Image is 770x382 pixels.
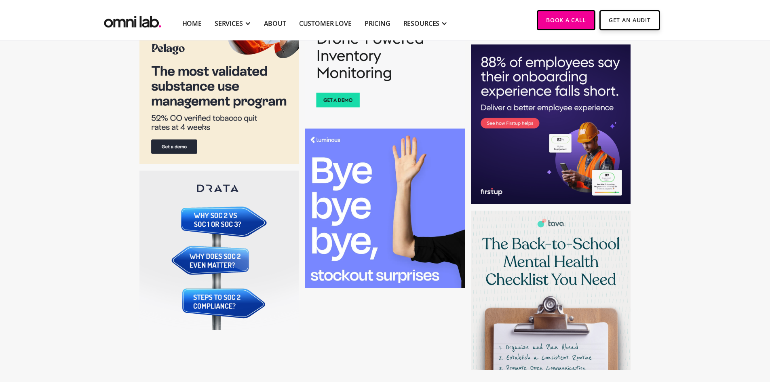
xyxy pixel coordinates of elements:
[537,10,595,30] a: Book a Call
[599,10,660,30] a: Get An Audit
[365,19,390,28] a: Pricing
[403,19,440,28] div: RESOURCES
[471,44,631,204] a: open lightbox
[102,10,163,30] a: home
[139,171,299,330] a: open lightbox
[215,19,243,28] div: SERVICES
[264,19,286,28] a: About
[139,4,299,164] a: open lightbox
[182,19,202,28] a: Home
[102,10,163,30] img: Omni Lab: B2B SaaS Demand Generation Agency
[305,129,465,288] a: open lightbox
[299,19,352,28] a: Customer Love
[624,288,770,382] iframe: Chat Widget
[471,211,631,370] a: open lightbox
